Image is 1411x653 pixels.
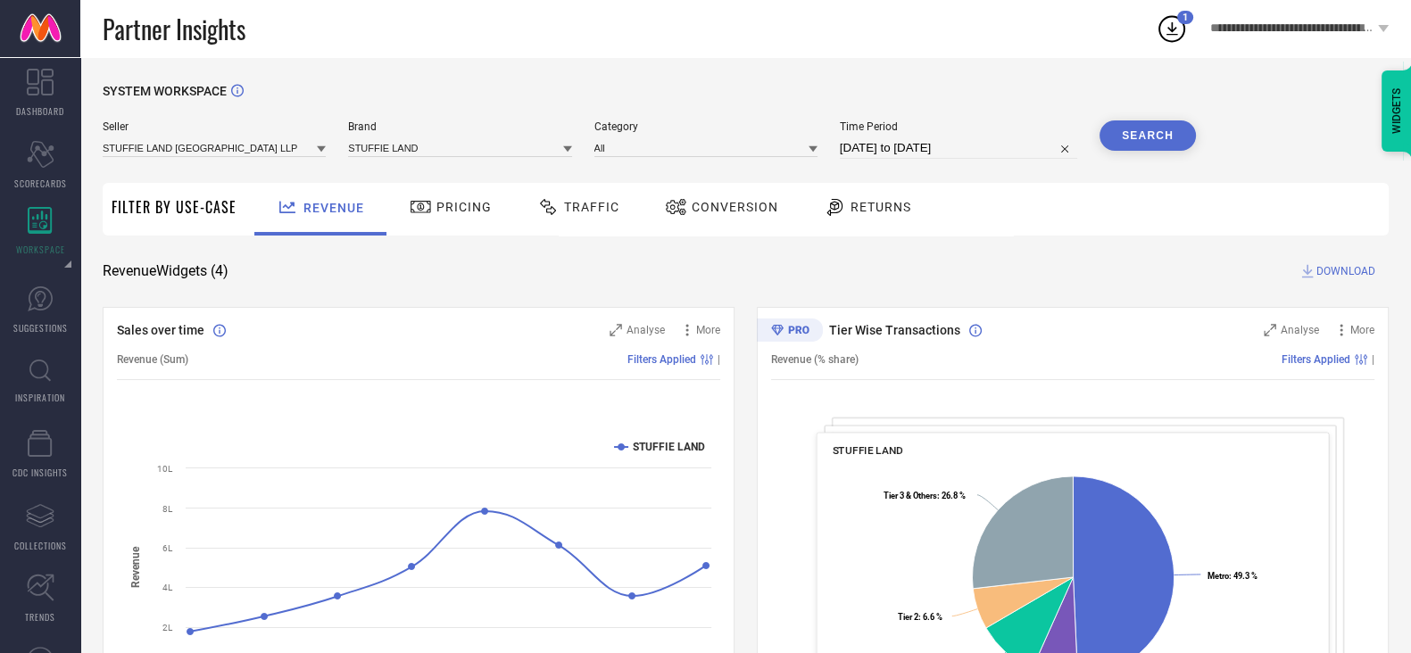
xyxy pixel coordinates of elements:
span: Revenue (Sum) [117,353,188,366]
tspan: Metro [1208,571,1229,581]
span: Traffic [564,200,619,214]
span: Revenue [303,201,364,215]
div: Premium [757,318,823,345]
span: More [1350,324,1374,336]
span: | [718,353,720,366]
text: 6L [162,543,173,553]
span: DOWNLOAD [1316,262,1375,280]
tspan: Tier 2 [898,612,918,622]
span: SCORECARDS [14,177,67,190]
text: STUFFIE LAND [633,441,705,453]
span: Conversion [692,200,778,214]
span: WORKSPACE [16,243,65,256]
span: Analyse [1281,324,1319,336]
span: Filters Applied [627,353,696,366]
span: Revenue (% share) [771,353,859,366]
span: Pricing [436,200,492,214]
span: Analyse [627,324,665,336]
span: Returns [851,200,911,214]
span: 1 [1183,12,1188,23]
button: Search [1100,120,1196,151]
span: SUGGESTIONS [13,321,68,335]
text: 10L [157,464,173,474]
tspan: Tier 3 & Others [884,491,937,500]
span: Brand [348,120,571,133]
svg: Zoom [1264,324,1276,336]
span: CDC INSIGHTS [12,466,68,479]
span: Category [594,120,818,133]
text: 4L [162,583,173,592]
span: Sales over time [117,323,204,337]
text: : 6.6 % [898,612,942,622]
span: Revenue Widgets ( 4 ) [103,262,228,280]
span: INSPIRATION [15,391,65,404]
text: 8L [162,504,173,514]
span: | [1372,353,1374,366]
text: : 26.8 % [884,491,966,500]
span: Filter By Use-Case [112,196,237,218]
span: Seller [103,120,326,133]
span: DASHBOARD [16,104,64,118]
text: 2L [162,623,173,632]
span: Partner Insights [103,11,245,47]
span: Time Period [840,120,1077,133]
span: Filters Applied [1282,353,1350,366]
span: COLLECTIONS [14,539,67,552]
tspan: Revenue [129,546,142,588]
span: TRENDS [25,610,55,624]
span: Tier Wise Transactions [829,323,960,337]
text: : 49.3 % [1208,571,1257,581]
span: SYSTEM WORKSPACE [103,84,227,98]
div: Open download list [1156,12,1188,45]
input: Select time period [840,137,1077,159]
span: More [696,324,720,336]
svg: Zoom [610,324,622,336]
span: STUFFIE LAND [833,444,903,457]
